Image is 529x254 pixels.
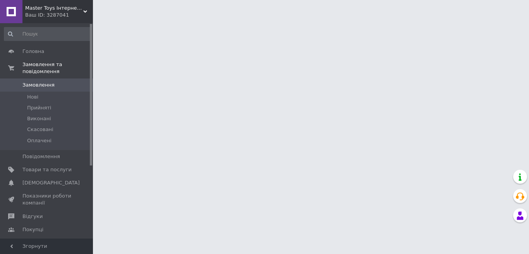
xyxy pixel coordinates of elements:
[4,27,91,41] input: Пошук
[27,126,53,133] span: Скасовані
[22,82,55,89] span: Замовлення
[22,179,80,186] span: [DEMOGRAPHIC_DATA]
[25,12,93,19] div: Ваш ID: 3287041
[25,5,83,12] span: Master Toys Інтернет-магазин
[22,226,43,233] span: Покупці
[22,153,60,160] span: Повідомлення
[22,193,72,206] span: Показники роботи компанії
[27,94,38,101] span: Нові
[22,213,43,220] span: Відгуки
[22,61,93,75] span: Замовлення та повідомлення
[22,48,44,55] span: Головна
[27,104,51,111] span: Прийняті
[22,166,72,173] span: Товари та послуги
[27,137,52,144] span: Оплачені
[27,115,51,122] span: Виконані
